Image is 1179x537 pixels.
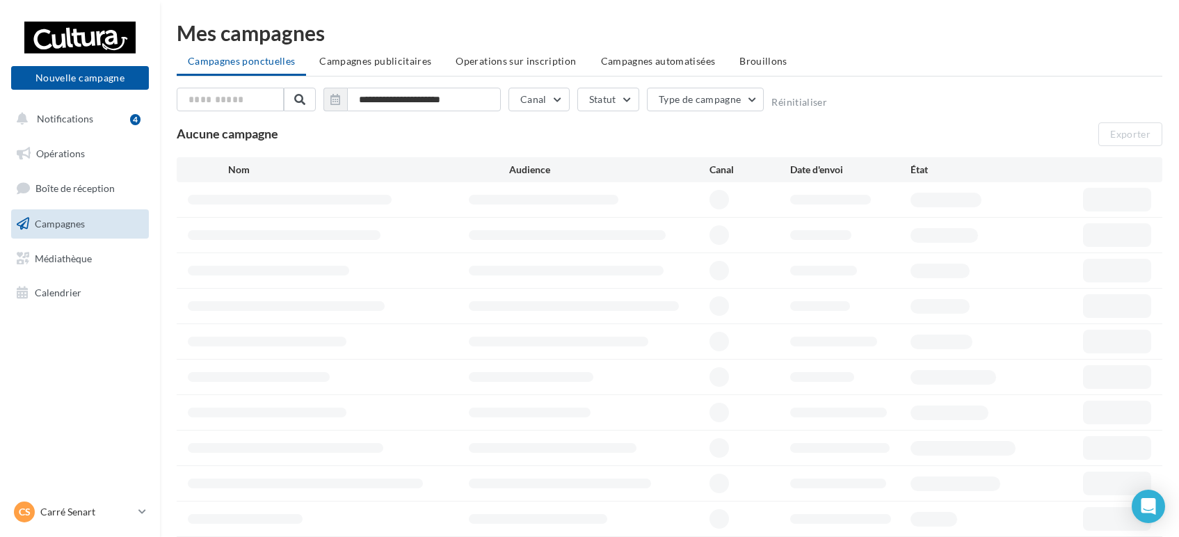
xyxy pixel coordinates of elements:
[1132,490,1165,523] div: Open Intercom Messenger
[319,55,431,67] span: Campagnes publicitaires
[35,218,85,230] span: Campagnes
[8,244,152,273] a: Médiathèque
[11,499,149,525] a: CS Carré Senart
[11,66,149,90] button: Nouvelle campagne
[771,97,827,108] button: Réinitialiser
[40,505,133,519] p: Carré Senart
[647,88,764,111] button: Type de campagne
[130,114,141,125] div: 4
[177,22,1162,43] div: Mes campagnes
[509,163,710,177] div: Audience
[35,252,92,264] span: Médiathèque
[911,163,1031,177] div: État
[739,55,787,67] span: Brouillons
[508,88,570,111] button: Canal
[177,126,278,141] span: Aucune campagne
[8,278,152,307] a: Calendrier
[36,147,85,159] span: Opérations
[577,88,639,111] button: Statut
[35,287,81,298] span: Calendrier
[19,505,31,519] span: CS
[8,104,146,134] button: Notifications 4
[709,163,789,177] div: Canal
[35,182,115,194] span: Boîte de réception
[8,173,152,203] a: Boîte de réception
[228,163,509,177] div: Nom
[790,163,911,177] div: Date d'envoi
[37,113,93,125] span: Notifications
[8,139,152,168] a: Opérations
[601,55,716,67] span: Campagnes automatisées
[456,55,576,67] span: Operations sur inscription
[8,209,152,239] a: Campagnes
[1098,122,1162,146] button: Exporter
